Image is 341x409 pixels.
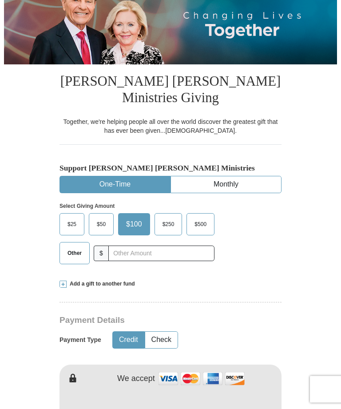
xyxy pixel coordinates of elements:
span: $500 [190,218,211,231]
h3: Payment Details [59,316,286,326]
strong: Select Giving Amount [59,203,115,210]
h1: [PERSON_NAME] [PERSON_NAME] Ministries Giving [59,65,282,118]
button: One-Time [60,177,170,193]
span: Other [63,247,86,260]
span: $100 [122,218,147,231]
button: Check [145,332,178,349]
h5: Payment Type [59,337,101,344]
span: $25 [63,218,81,231]
h5: Support [PERSON_NAME] [PERSON_NAME] Ministries [59,164,282,173]
input: Other Amount [108,246,214,262]
img: credit cards accepted [157,369,246,389]
div: Together, we're helping people all over the world discover the greatest gift that has ever been g... [59,118,282,135]
span: $250 [158,218,179,231]
span: $50 [92,218,110,231]
h4: We accept [117,374,155,384]
span: $ [94,246,109,262]
button: Monthly [171,177,281,193]
span: Add a gift to another fund [67,281,135,288]
button: Credit [113,332,144,349]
